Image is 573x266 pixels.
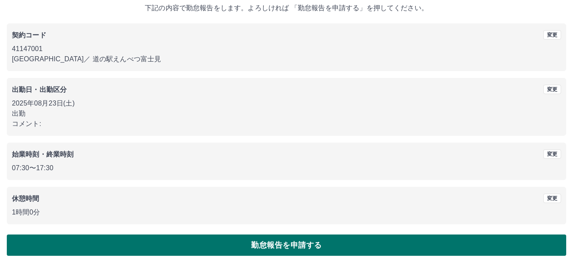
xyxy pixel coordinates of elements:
[12,119,561,129] p: コメント:
[12,54,561,64] p: [GEOGRAPHIC_DATA] ／ 道の駅えんべつ富士見
[12,151,73,158] b: 始業時刻・終業時刻
[12,86,67,93] b: 出勤日・出勤区分
[543,194,561,203] button: 変更
[7,235,566,256] button: 勤怠報告を申請する
[12,31,46,39] b: 契約コード
[543,30,561,40] button: 変更
[12,195,40,202] b: 休憩時間
[12,163,561,173] p: 07:30 〜 17:30
[7,3,566,13] p: 下記の内容で勤怠報告をします。よろしければ 「勤怠報告を申請する」を押してください。
[12,98,561,109] p: 2025年08月23日(土)
[543,85,561,94] button: 変更
[543,149,561,159] button: 変更
[12,44,561,54] p: 41147001
[12,207,561,217] p: 1時間0分
[12,109,561,119] p: 出勤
